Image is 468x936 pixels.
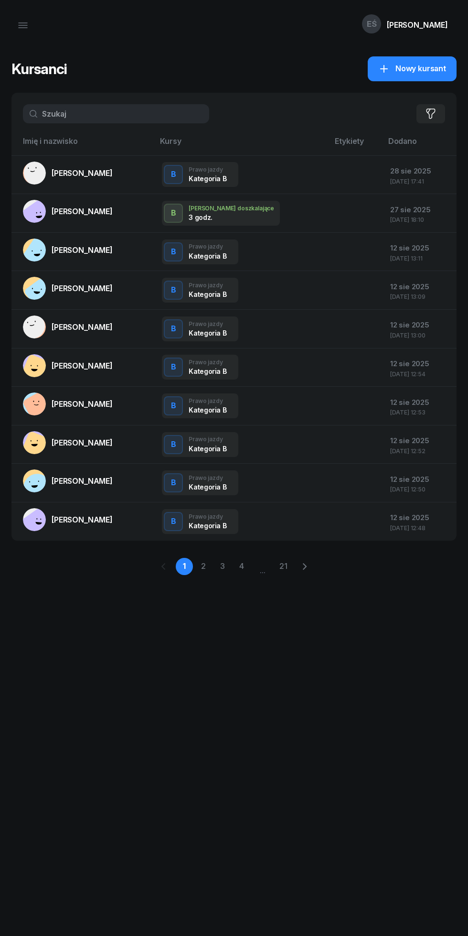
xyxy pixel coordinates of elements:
div: Kategoria B [189,252,226,260]
a: [PERSON_NAME] [23,392,113,415]
div: Prawo jazdy [189,243,226,250]
div: Kategoria B [189,329,226,337]
div: Prawo jazdy [189,398,226,404]
div: Prawo jazdy [189,436,226,442]
div: Prawo jazdy [189,475,226,481]
div: B [167,359,180,376]
div: [DATE] 12:54 [390,371,449,377]
button: B [164,512,183,531]
th: Imię i nazwisko [11,135,154,155]
h1: Kursanci [11,60,67,77]
div: [DATE] 13:00 [390,332,449,338]
div: B [167,436,180,453]
input: Szukaj [23,104,209,123]
button: B [164,473,183,492]
th: Etykiety [329,135,382,155]
div: 12 sie 2025 [390,319,449,331]
th: Kursy [154,135,329,155]
a: Nowy kursant [368,56,457,81]
button: B [164,204,183,223]
div: [DATE] 12:53 [390,409,449,415]
a: [PERSON_NAME] [23,200,113,223]
div: [DATE] 17:41 [390,178,449,185]
div: B [167,205,180,221]
div: B [167,321,180,337]
div: [PERSON_NAME] doszkalające [189,205,274,211]
div: B [167,475,180,491]
button: B [164,242,183,261]
div: Prawo jazdy [189,166,226,173]
div: Kategoria B [189,406,226,414]
a: 2 [195,558,212,575]
div: B [167,513,180,530]
div: [DATE] 13:11 [390,255,449,261]
div: Kategoria B [189,367,226,375]
button: B [164,319,183,338]
div: 3 godz. [189,213,238,221]
div: B [167,282,180,298]
a: [PERSON_NAME] [23,316,113,338]
th: Dodano [383,135,457,155]
div: Prawo jazdy [189,282,226,288]
div: B [167,244,180,260]
span: [PERSON_NAME] [52,283,113,293]
div: 12 sie 2025 [390,358,449,370]
div: 12 sie 2025 [390,281,449,293]
div: Prawo jazdy [189,321,226,327]
button: B [164,435,183,454]
span: EŚ [367,20,377,28]
a: [PERSON_NAME] [23,508,113,531]
span: Nowy kursant [395,63,446,75]
div: B [167,398,180,414]
span: [PERSON_NAME] [52,515,113,524]
a: [PERSON_NAME] [23,239,113,261]
div: Kategoria B [189,174,226,183]
div: Kategoria B [189,522,226,530]
div: 12 sie 2025 [390,473,449,486]
div: Kategoria B [189,445,226,453]
div: 12 sie 2025 [390,396,449,409]
div: [DATE] 12:50 [390,486,449,492]
div: [DATE] 12:48 [390,525,449,531]
span: [PERSON_NAME] [52,476,113,486]
div: 28 sie 2025 [390,165,449,177]
span: ... [252,557,273,576]
div: 12 sie 2025 [390,242,449,254]
span: [PERSON_NAME] [52,207,113,216]
button: B [164,165,183,184]
a: [PERSON_NAME] [23,354,113,377]
div: [PERSON_NAME] [387,21,448,29]
button: B [164,358,183,377]
div: Prawo jazdy [189,359,226,365]
a: 1 [176,558,193,575]
a: 3 [214,558,231,575]
a: 21 [275,558,292,575]
a: 4 [233,558,250,575]
div: Kategoria B [189,483,226,491]
span: [PERSON_NAME] [52,438,113,447]
div: [DATE] 13:09 [390,294,449,300]
div: 27 sie 2025 [390,204,449,216]
div: 12 sie 2025 [390,435,449,447]
button: B [164,281,183,300]
div: [DATE] 18:10 [390,217,449,223]
span: [PERSON_NAME] [52,322,113,332]
div: B [167,167,180,183]
a: [PERSON_NAME] [23,469,113,492]
div: Prawo jazdy [189,513,226,520]
div: Kategoria B [189,290,226,298]
div: 12 sie 2025 [390,512,449,524]
span: [PERSON_NAME] [52,168,113,178]
span: [PERSON_NAME] [52,361,113,370]
button: B [164,396,183,415]
a: [PERSON_NAME] [23,162,113,185]
div: [DATE] 12:52 [390,448,449,454]
a: [PERSON_NAME] [23,277,113,300]
span: [PERSON_NAME] [52,399,113,409]
span: [PERSON_NAME] [52,245,113,255]
a: [PERSON_NAME] [23,431,113,454]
